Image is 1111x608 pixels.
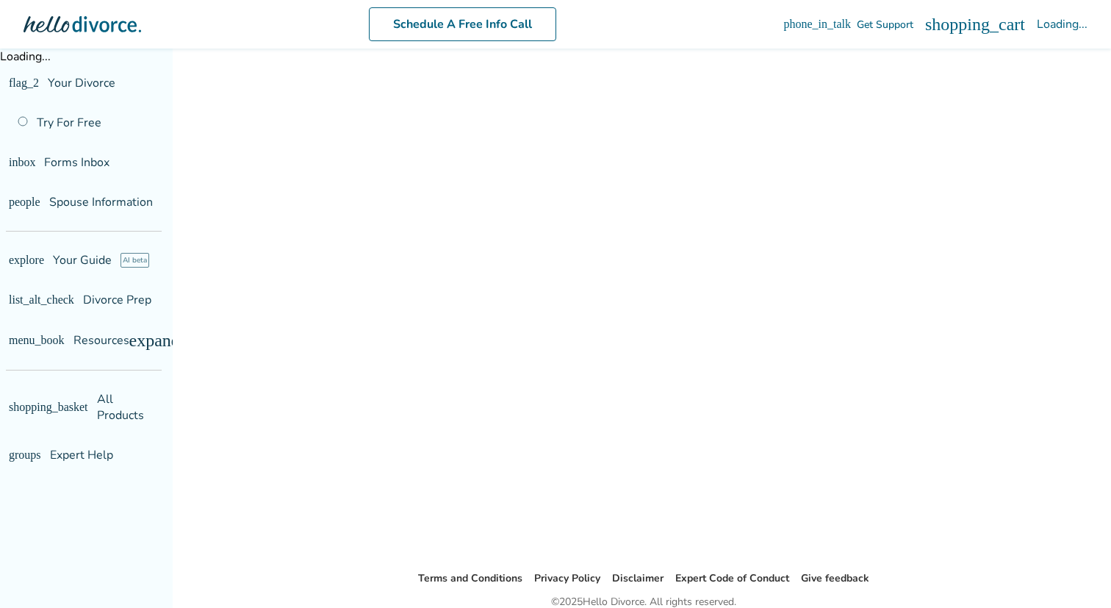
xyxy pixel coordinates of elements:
[438,7,625,41] a: Schedule A Free Info Call
[9,77,21,89] span: flag_2
[97,253,126,268] span: AI beta
[921,18,933,30] span: phone_in_talk
[612,570,664,587] li: Disclaimer
[801,570,869,587] li: Give feedback
[9,393,21,405] span: shopping_basket
[9,196,21,208] span: people
[418,571,522,585] a: Terms and Conditions
[921,18,996,32] a: phone_in_talkGet Support
[1007,15,1025,33] span: shopping_cart
[29,154,95,171] span: Forms Inbox
[9,335,21,346] span: menu_book
[9,294,21,306] span: list_alt_check
[9,157,21,168] span: inbox
[1037,16,1087,32] div: Loading...
[9,254,21,266] span: explore
[534,571,600,585] a: Privacy Policy
[675,571,789,585] a: Expert Code of Conduct
[939,18,996,32] span: Get Support
[9,332,85,348] span: Resources
[135,332,153,349] span: expand_more
[9,433,21,445] span: groups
